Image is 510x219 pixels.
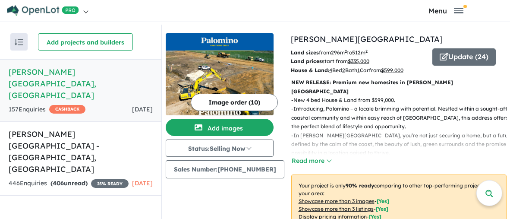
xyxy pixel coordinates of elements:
p: NEW RELEASE: Premium new homesites in [PERSON_NAME][GEOGRAPHIC_DATA] [291,78,507,96]
sup: 2 [345,49,347,54]
a: [PERSON_NAME][GEOGRAPHIC_DATA] [291,34,443,44]
div: 446 Enquir ies [9,178,129,189]
h5: [PERSON_NAME][GEOGRAPHIC_DATA] , [GEOGRAPHIC_DATA] [9,66,153,101]
p: Bed Bath Car from [291,66,426,75]
u: 512 m [352,49,368,56]
u: $ 599,000 [381,67,403,73]
span: 406 [53,179,64,187]
button: Image order (10) [191,94,278,111]
img: Openlot PRO Logo White [7,5,79,16]
span: [DATE] [132,105,153,113]
div: 157 Enquir ies [9,105,85,115]
button: Read more [291,156,332,166]
b: House & Land: [291,67,329,73]
button: Add projects and builders [38,33,133,51]
span: to [347,49,368,56]
u: 2 [342,67,345,73]
img: Palomino - Armstrong Creek Logo [169,37,270,47]
u: 1 [357,67,360,73]
u: 296 m [331,49,347,56]
button: Sales Number:[PHONE_NUMBER] [166,160,284,178]
u: Showcase more than 3 listings [299,206,374,212]
b: Land prices [291,58,322,64]
button: Add images [166,119,274,136]
p: from [291,48,426,57]
sup: 2 [365,49,368,54]
span: [DATE] [132,179,153,187]
img: sort.svg [15,39,23,45]
p: start from [291,57,426,66]
span: CASHBACK [49,105,85,114]
a: Palomino - Armstrong Creek LogoPalomino - Armstrong Creek [166,33,274,115]
b: Land sizes [291,49,319,56]
span: [ Yes ] [377,198,389,204]
button: Update (24) [432,48,496,66]
h5: [PERSON_NAME][GEOGRAPHIC_DATA] - [GEOGRAPHIC_DATA] , [GEOGRAPHIC_DATA] [9,128,153,175]
img: Palomino - Armstrong Creek [166,51,274,115]
u: $ 335,000 [348,58,369,64]
button: Status:Selling Now [166,140,274,157]
strong: ( unread) [50,179,88,187]
span: 25 % READY [91,179,129,188]
button: Toggle navigation [384,6,508,15]
u: 4 [329,67,332,73]
span: [ Yes ] [376,206,388,212]
u: Showcase more than 3 images [299,198,375,204]
b: 90 % ready [346,182,374,189]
